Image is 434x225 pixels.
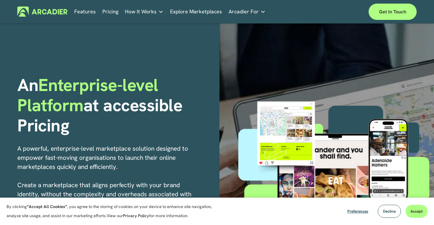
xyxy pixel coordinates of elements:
[383,209,396,214] span: Decline
[17,75,215,136] h1: An at accessible Pricing
[342,205,373,218] button: Preferences
[170,7,222,17] a: Explore Marketplaces
[123,213,149,218] a: Privacy Policy
[17,7,67,17] img: Arcadier
[378,205,401,218] button: Decline
[125,7,164,17] a: folder dropdown
[17,74,163,116] span: Enterprise-level Platform
[7,202,219,220] p: By clicking , you agree to the storing of cookies on your device to enhance site navigation, anal...
[369,4,417,20] a: Get in touch
[102,7,118,17] a: Pricing
[27,204,67,209] strong: “Accept All Cookies”
[401,194,434,225] iframe: Chat Widget
[229,7,259,16] span: Arcadier For
[347,209,368,214] span: Preferences
[74,7,96,17] a: Features
[125,7,157,16] span: How It Works
[229,7,266,17] a: folder dropdown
